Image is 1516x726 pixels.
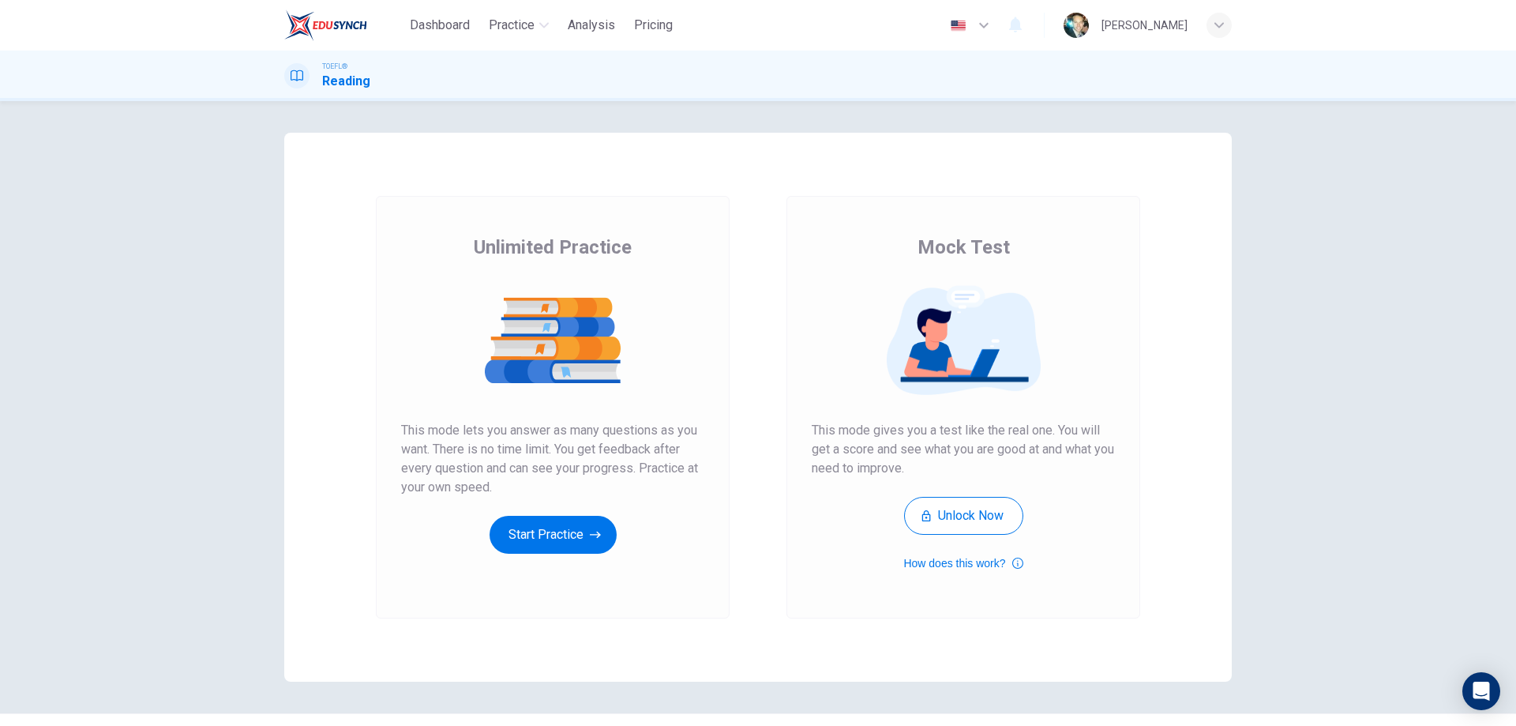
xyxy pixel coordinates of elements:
button: Unlock Now [904,497,1023,535]
button: Practice [482,11,555,39]
span: Unlimited Practice [474,235,632,260]
span: This mode gives you a test like the real one. You will get a score and see what you are good at a... [812,421,1115,478]
span: This mode lets you answer as many questions as you want. There is no time limit. You get feedback... [401,421,704,497]
button: Start Practice [490,516,617,554]
span: Pricing [634,16,673,35]
img: en [948,20,968,32]
button: Pricing [628,11,679,39]
img: Profile picture [1064,13,1089,38]
button: How does this work? [903,554,1023,573]
span: Dashboard [410,16,470,35]
span: Analysis [568,16,615,35]
button: Dashboard [403,11,476,39]
div: [PERSON_NAME] [1101,16,1188,35]
h1: Reading [322,72,370,91]
button: Analysis [561,11,621,39]
span: TOEFL® [322,61,347,72]
span: Mock Test [917,235,1010,260]
div: Open Intercom Messenger [1462,672,1500,710]
span: Practice [489,16,535,35]
img: EduSynch logo [284,9,367,41]
a: EduSynch logo [284,9,403,41]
